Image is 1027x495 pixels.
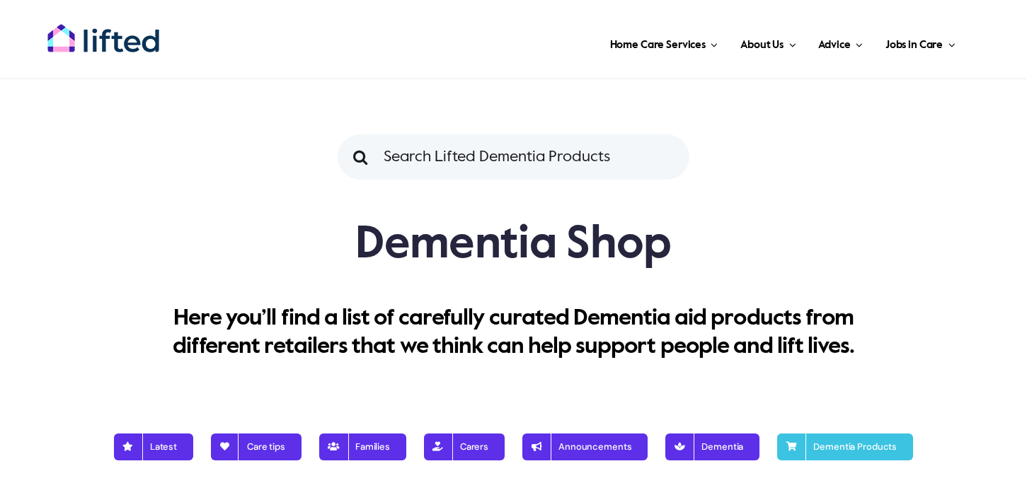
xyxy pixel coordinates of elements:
span: Dementia [682,441,743,453]
a: Jobs in Care [881,21,960,64]
span: Advice [818,34,850,57]
span: Families [335,441,390,453]
a: Advice [814,21,866,64]
span: Announcements [539,441,631,453]
span: Care tips [227,441,285,453]
input: Search [338,134,383,180]
nav: Blog Nav [46,421,980,466]
a: Dementia [665,428,759,466]
a: Carers [424,428,505,466]
p: Here you’ll find a list of carefully curated Dementia aid products from different retailers that ... [144,304,884,361]
a: About Us [736,21,800,64]
span: Latest [130,441,177,453]
a: lifted-logo [47,23,160,37]
a: Dementia Products [777,428,913,466]
span: Dementia Products [793,441,897,453]
span: Carers [440,441,488,453]
h1: Dementia Shop [46,216,980,273]
span: Jobs in Care [885,34,943,57]
a: Families [319,428,406,466]
nav: Main Menu [205,21,960,64]
a: Announcements [522,428,648,466]
span: About Us [740,34,784,57]
a: Home Care Services [606,21,723,64]
input: Search Lifted Dementia Products [338,134,689,180]
a: Care tips [211,428,302,466]
a: Latest [114,428,193,466]
span: Home Care Services [610,34,706,57]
